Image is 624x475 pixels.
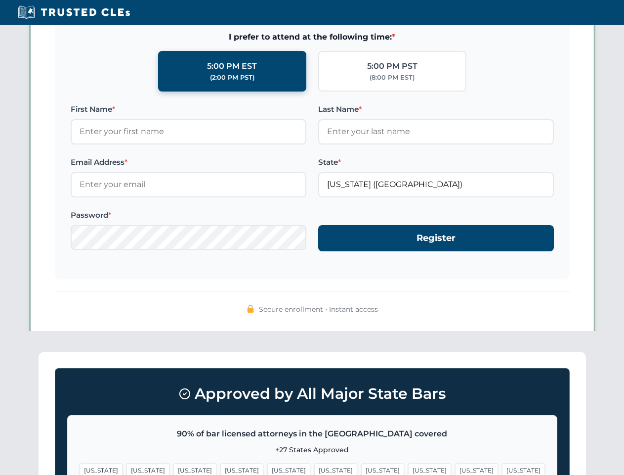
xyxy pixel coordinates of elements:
[367,60,417,73] div: 5:00 PM PST
[318,103,554,115] label: Last Name
[259,304,378,315] span: Secure enrollment • Instant access
[247,305,254,313] img: 🔒
[318,119,554,144] input: Enter your last name
[318,225,554,251] button: Register
[71,209,306,221] label: Password
[207,60,257,73] div: 5:00 PM EST
[318,156,554,168] label: State
[71,156,306,168] label: Email Address
[71,103,306,115] label: First Name
[80,444,545,455] p: +27 States Approved
[318,172,554,197] input: Florida (FL)
[71,31,554,44] span: I prefer to attend at the following time:
[370,73,415,83] div: (8:00 PM EST)
[210,73,254,83] div: (2:00 PM PST)
[80,427,545,440] p: 90% of bar licensed attorneys in the [GEOGRAPHIC_DATA] covered
[71,172,306,197] input: Enter your email
[67,380,557,407] h3: Approved by All Major State Bars
[15,5,133,20] img: Trusted CLEs
[71,119,306,144] input: Enter your first name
